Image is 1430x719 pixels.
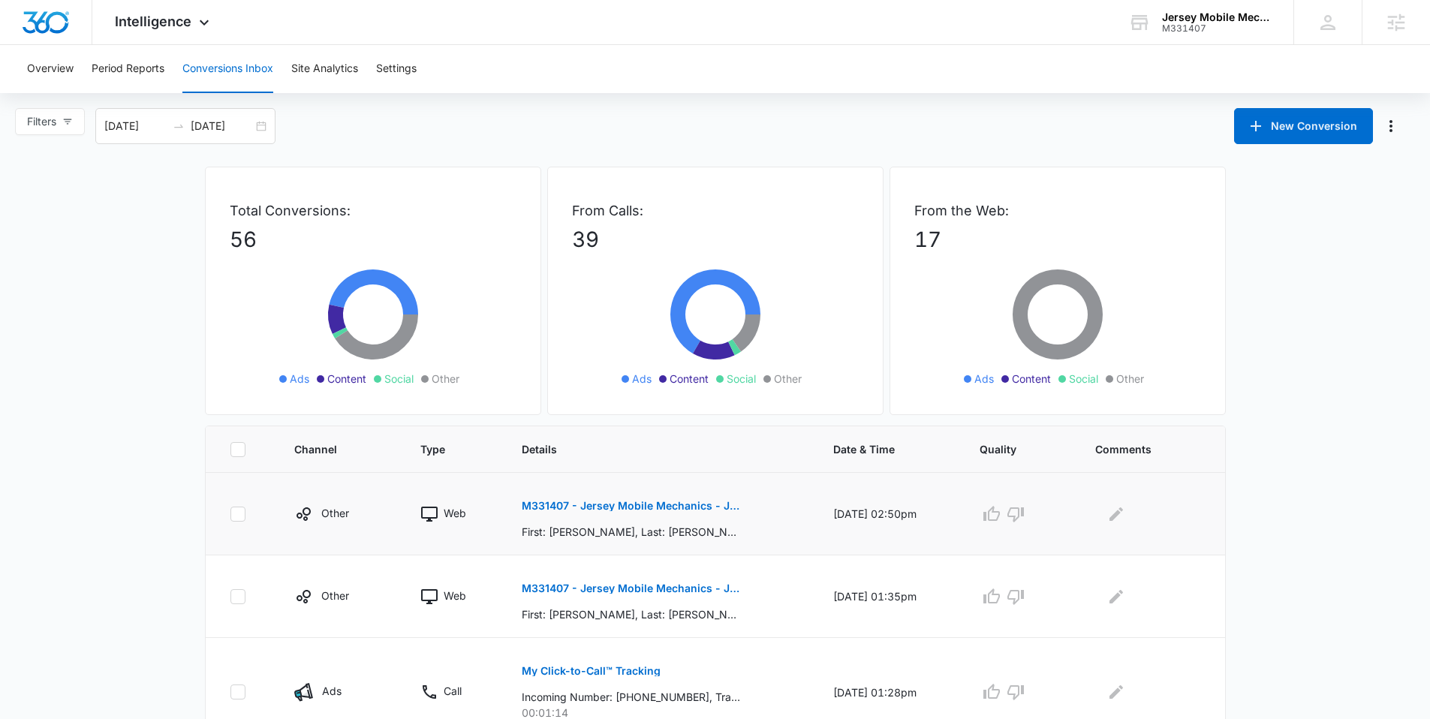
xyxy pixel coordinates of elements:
[980,441,1037,457] span: Quality
[914,224,1201,255] p: 17
[1104,502,1128,526] button: Edit Comments
[1379,114,1403,138] button: Manage Numbers
[92,45,164,93] button: Period Reports
[522,689,740,705] p: Incoming Number: [PHONE_NUMBER], Tracking Number: [PHONE_NUMBER], Ring To: [PHONE_NUMBER], Caller...
[420,441,464,457] span: Type
[230,224,516,255] p: 56
[327,371,366,387] span: Content
[815,555,962,638] td: [DATE] 01:35pm
[294,441,363,457] span: Channel
[322,683,342,699] p: Ads
[833,441,922,457] span: Date & Time
[182,45,273,93] button: Conversions Inbox
[173,120,185,132] span: swap-right
[727,371,756,387] span: Social
[1095,441,1179,457] span: Comments
[444,505,466,521] p: Web
[191,118,253,134] input: End date
[1012,371,1051,387] span: Content
[321,588,349,603] p: Other
[230,200,516,221] p: Total Conversions:
[149,87,161,99] img: tab_keywords_by_traffic_grey.svg
[166,89,253,98] div: Keywords by Traffic
[522,606,740,622] p: First: [PERSON_NAME], Last: [PERSON_NAME], Email: [EMAIL_ADDRESS][DOMAIN_NAME], Phone: [PHONE_NUM...
[27,45,74,93] button: Overview
[1162,11,1272,23] div: account name
[572,224,859,255] p: 39
[774,371,802,387] span: Other
[670,371,709,387] span: Content
[1104,680,1128,704] button: Edit Comments
[522,488,740,524] button: M331407 - Jersey Mobile Mechanics - Jobber - New Request Created
[384,371,414,387] span: Social
[42,24,74,36] div: v 4.0.25
[444,588,466,603] p: Web
[914,200,1201,221] p: From the Web:
[57,89,134,98] div: Domain Overview
[27,113,56,130] span: Filters
[522,441,775,457] span: Details
[522,501,740,511] p: M331407 - Jersey Mobile Mechanics - Jobber - New Request Created
[444,683,462,699] p: Call
[24,24,36,36] img: logo_orange.svg
[522,653,661,689] button: My Click-to-Call™ Tracking
[173,120,185,132] span: to
[522,666,661,676] p: My Click-to-Call™ Tracking
[974,371,994,387] span: Ads
[376,45,417,93] button: Settings
[24,39,36,51] img: website_grey.svg
[39,39,165,51] div: Domain: [DOMAIN_NAME]
[522,524,740,540] p: First: [PERSON_NAME], Last: [PERSON_NAME], Email: [EMAIL_ADDRESS][DOMAIN_NAME], Phone: [PHONE_NUM...
[104,118,167,134] input: Start date
[15,108,85,135] button: Filters
[1069,371,1098,387] span: Social
[1116,371,1144,387] span: Other
[1162,23,1272,34] div: account id
[632,371,652,387] span: Ads
[815,473,962,555] td: [DATE] 02:50pm
[522,570,740,606] button: M331407 - Jersey Mobile Mechanics - Jobber - New Request Created
[41,87,53,99] img: tab_domain_overview_orange.svg
[1104,585,1128,609] button: Edit Comments
[290,371,309,387] span: Ads
[291,45,358,93] button: Site Analytics
[522,583,740,594] p: M331407 - Jersey Mobile Mechanics - Jobber - New Request Created
[321,505,349,521] p: Other
[1234,108,1373,144] button: New Conversion
[432,371,459,387] span: Other
[572,200,859,221] p: From Calls:
[115,14,191,29] span: Intelligence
